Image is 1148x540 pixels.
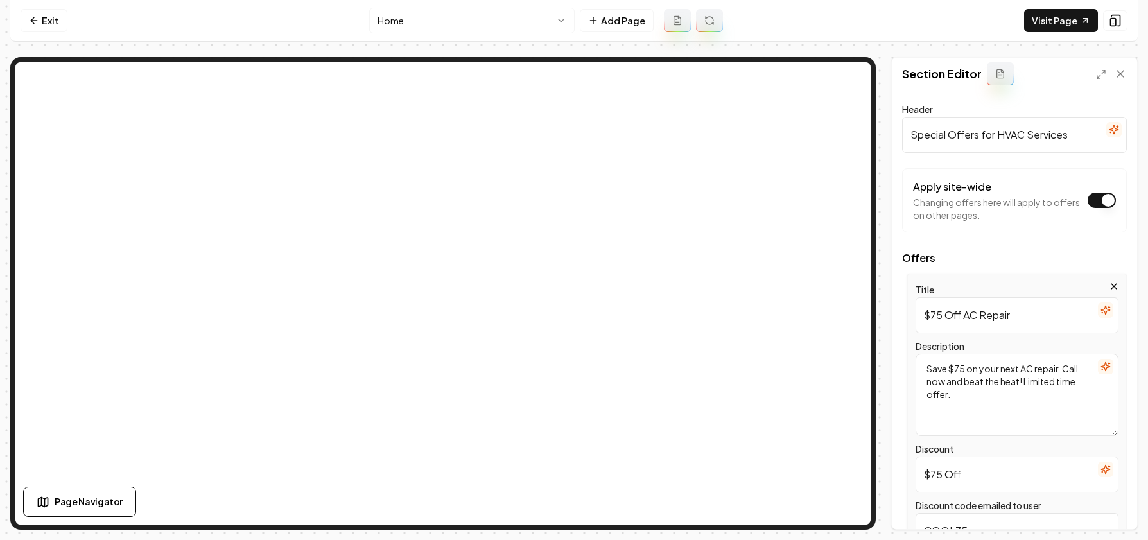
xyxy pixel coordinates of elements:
[902,253,1127,263] span: Offers
[916,500,1041,511] label: Discount code emailed to user
[696,9,723,32] button: Regenerate page
[902,103,933,115] label: Header
[1024,9,1098,32] a: Visit Page
[916,284,934,295] label: Title
[916,340,964,352] label: Description
[580,9,654,32] button: Add Page
[664,9,691,32] button: Add admin page prompt
[902,65,982,83] h2: Section Editor
[902,117,1127,153] input: Header
[916,457,1118,492] input: Discount
[916,443,953,455] label: Discount
[913,196,1081,222] p: Changing offers here will apply to offers on other pages.
[23,487,136,517] button: Page Navigator
[913,180,991,193] label: Apply site-wide
[916,297,1118,333] input: Title
[55,495,123,509] span: Page Navigator
[987,62,1014,85] button: Add admin section prompt
[21,9,67,32] a: Exit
